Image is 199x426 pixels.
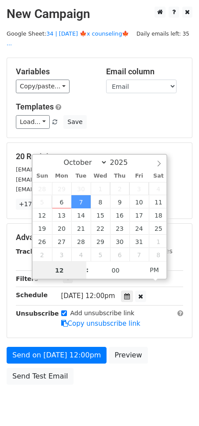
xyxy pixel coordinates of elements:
[71,248,91,261] span: November 4, 2025
[16,248,45,255] strong: Tracking
[71,208,91,222] span: October 14, 2025
[33,262,86,279] input: Hour
[16,310,59,317] strong: Unsubscribe
[110,208,129,222] span: October 16, 2025
[109,347,147,364] a: Preview
[7,7,192,22] h2: New Campaign
[107,158,139,167] input: Year
[52,222,71,235] span: October 20, 2025
[52,195,71,208] span: October 6, 2025
[149,235,168,248] span: November 1, 2025
[149,195,168,208] span: October 11, 2025
[71,235,91,248] span: October 28, 2025
[91,235,110,248] span: October 29, 2025
[106,67,183,76] h5: Email column
[61,320,140,328] a: Copy unsubscribe link
[89,262,143,279] input: Minute
[33,208,52,222] span: October 12, 2025
[129,235,149,248] span: October 31, 2025
[33,182,52,195] span: September 28, 2025
[91,173,110,179] span: Wed
[133,29,192,39] span: Daily emails left: 35
[16,186,114,193] small: [EMAIL_ADDRESS][DOMAIN_NAME]
[91,208,110,222] span: October 15, 2025
[71,182,91,195] span: September 30, 2025
[16,291,48,299] strong: Schedule
[52,235,71,248] span: October 27, 2025
[110,235,129,248] span: October 30, 2025
[33,195,52,208] span: October 5, 2025
[110,182,129,195] span: October 2, 2025
[71,222,91,235] span: October 21, 2025
[33,173,52,179] span: Sun
[149,208,168,222] span: October 18, 2025
[16,166,114,173] small: [EMAIL_ADDRESS][DOMAIN_NAME]
[110,173,129,179] span: Thu
[16,199,53,210] a: +17 more
[52,248,71,261] span: November 3, 2025
[16,102,54,111] a: Templates
[16,176,114,183] small: [EMAIL_ADDRESS][DOMAIN_NAME]
[71,173,91,179] span: Tue
[16,115,50,129] a: Load...
[7,30,129,47] a: 34 | [DATE] 🍁x counseling🍁 ...
[129,208,149,222] span: October 17, 2025
[129,182,149,195] span: October 3, 2025
[110,248,129,261] span: November 6, 2025
[138,247,172,256] label: UTM Codes
[149,182,168,195] span: October 4, 2025
[7,347,107,364] a: Send on [DATE] 12:00pm
[91,182,110,195] span: October 1, 2025
[16,233,183,242] h5: Advanced
[129,222,149,235] span: October 24, 2025
[149,222,168,235] span: October 25, 2025
[71,195,91,208] span: October 7, 2025
[149,173,168,179] span: Sat
[16,67,93,76] h5: Variables
[129,248,149,261] span: November 7, 2025
[61,292,115,300] span: [DATE] 12:00pm
[142,261,166,279] span: Click to toggle
[91,195,110,208] span: October 8, 2025
[33,222,52,235] span: October 19, 2025
[16,80,70,93] a: Copy/paste...
[155,384,199,426] iframe: Chat Widget
[149,248,168,261] span: November 8, 2025
[52,173,71,179] span: Mon
[63,115,86,129] button: Save
[16,152,183,161] h5: 20 Recipients
[91,248,110,261] span: November 5, 2025
[110,222,129,235] span: October 23, 2025
[129,173,149,179] span: Fri
[52,208,71,222] span: October 13, 2025
[129,195,149,208] span: October 10, 2025
[7,30,129,47] small: Google Sheet:
[52,182,71,195] span: September 29, 2025
[33,248,52,261] span: November 2, 2025
[16,275,38,282] strong: Filters
[86,261,89,279] span: :
[110,195,129,208] span: October 9, 2025
[91,222,110,235] span: October 22, 2025
[7,368,74,385] a: Send Test Email
[33,235,52,248] span: October 26, 2025
[133,30,192,37] a: Daily emails left: 35
[70,309,135,318] label: Add unsubscribe link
